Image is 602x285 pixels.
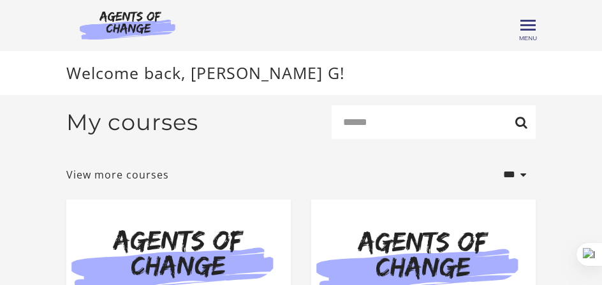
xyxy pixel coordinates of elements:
[520,18,536,33] button: Toggle menu Menu
[66,167,169,182] a: View more courses
[520,24,536,26] span: Toggle menu
[66,109,198,136] h2: My courses
[66,61,536,85] p: Welcome back, [PERSON_NAME] G!
[519,34,537,41] span: Menu
[66,10,189,40] img: Agents of Change Logo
